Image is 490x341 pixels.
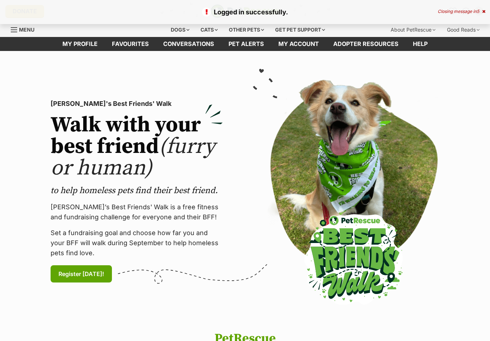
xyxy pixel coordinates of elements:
[51,265,112,282] a: Register [DATE]!
[51,228,223,258] p: Set a fundraising goal and choose how far you and your BFF will walk during September to help hom...
[386,23,440,37] div: About PetRescue
[270,23,330,37] div: Get pet support
[105,37,156,51] a: Favourites
[51,115,223,179] h2: Walk with your best friend
[224,23,269,37] div: Other pets
[51,202,223,222] p: [PERSON_NAME]’s Best Friends' Walk is a free fitness and fundraising challenge for everyone and t...
[156,37,221,51] a: conversations
[406,37,435,51] a: Help
[195,23,223,37] div: Cats
[55,37,105,51] a: My profile
[326,37,406,51] a: Adopter resources
[19,27,34,33] span: Menu
[51,133,215,182] span: (furry or human)
[271,37,326,51] a: My account
[11,23,39,36] a: Menu
[51,185,223,196] p: to help homeless pets find their best friend.
[166,23,194,37] div: Dogs
[51,99,223,109] p: [PERSON_NAME]'s Best Friends' Walk
[58,270,104,278] span: Register [DATE]!
[221,37,271,51] a: Pet alerts
[442,23,485,37] div: Good Reads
